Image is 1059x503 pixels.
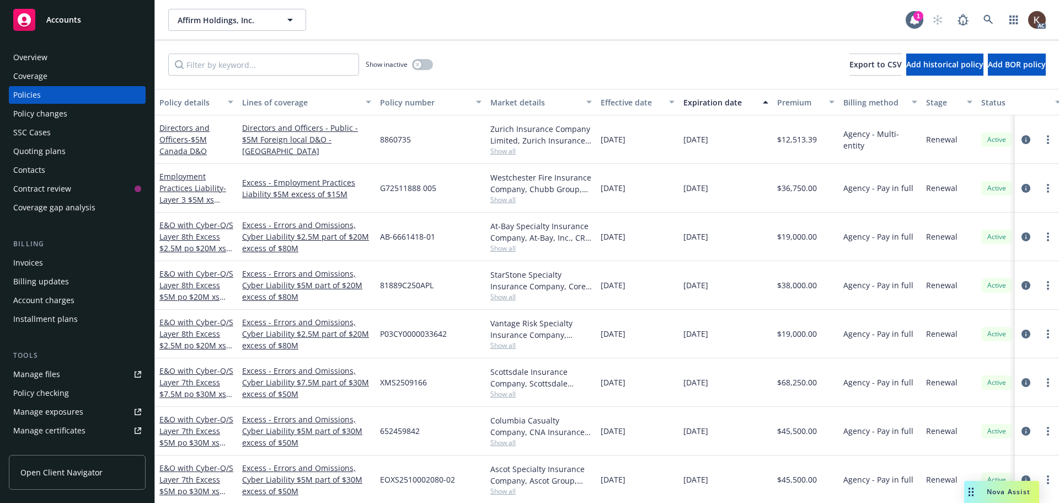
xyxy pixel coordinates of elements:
a: Excess - Errors and Omissions, Cyber Liability $2.5M part of $20M excess of $80M [242,219,371,254]
a: Excess - Employment Practices Liability $5M excess of $15M [242,177,371,200]
a: circleInformation [1019,327,1033,341]
span: Agency - Pay in full [843,182,913,194]
a: Accounts [9,4,146,35]
div: Vantage Risk Specialty Insurance Company, Vantage Risk [490,317,592,341]
span: [DATE] [683,377,708,388]
a: circleInformation [1019,376,1033,389]
span: Renewal [926,279,958,291]
span: P03CY0000033642 [380,328,447,340]
span: [DATE] [683,328,708,340]
div: Policy changes [13,105,67,123]
span: [DATE] [683,474,708,485]
div: Billing method [843,97,905,108]
span: Show all [490,243,592,253]
a: Policy checking [9,384,146,402]
button: Policy details [155,89,238,115]
span: $36,750.00 [777,182,817,194]
a: circleInformation [1019,279,1033,292]
a: more [1041,230,1055,243]
span: XMS2509166 [380,377,427,388]
a: Account charges [9,292,146,309]
a: Contacts [9,161,146,179]
button: Premium [773,89,839,115]
span: AB-6661418-01 [380,231,435,242]
div: Expiration date [683,97,756,108]
a: Excess - Errors and Omissions, Cyber Liability $5M part of $30M excess of $50M [242,414,371,448]
div: Policy details [159,97,221,108]
a: Quoting plans [9,142,146,160]
div: Drag to move [964,481,978,503]
div: Installment plans [13,310,78,328]
span: $38,000.00 [777,279,817,291]
div: Coverage gap analysis [13,199,95,216]
span: Renewal [926,425,958,437]
a: E&O with Cyber [159,220,233,265]
span: [DATE] [683,182,708,194]
a: Policies [9,86,146,104]
span: [DATE] [683,279,708,291]
a: Directors and Officers - Public - $5M Foreign local D&O - [GEOGRAPHIC_DATA] [242,122,371,157]
a: Excess - Errors and Omissions, Cyber Liability $5M part of $30M excess of $50M [242,462,371,497]
div: Contract review [13,180,71,198]
span: [DATE] [601,425,625,437]
a: Manage files [9,366,146,383]
span: Show all [490,438,592,447]
span: Show all [490,146,592,156]
div: Account charges [13,292,74,309]
a: circleInformation [1019,133,1033,146]
a: Contract review [9,180,146,198]
div: Policy checking [13,384,69,402]
span: EOXS2510002080-02 [380,474,455,485]
a: Excess - Errors and Omissions, Cyber Liability $5M part of $20M excess of $80M [242,268,371,303]
span: Export to CSV [849,59,902,70]
span: Show inactive [366,60,408,69]
span: Open Client Navigator [20,467,103,478]
a: E&O with Cyber [159,366,233,411]
span: Renewal [926,182,958,194]
span: [DATE] [683,425,708,437]
span: $45,500.00 [777,474,817,485]
a: more [1041,133,1055,146]
button: Effective date [596,89,679,115]
span: Active [986,280,1008,290]
span: G72511888 005 [380,182,436,194]
button: Stage [922,89,977,115]
div: Ascot Specialty Insurance Company, Ascot Group, CRC Group [490,463,592,486]
span: Agency - Pay in full [843,474,913,485]
span: 652459842 [380,425,420,437]
a: Manage claims [9,441,146,458]
a: more [1041,376,1055,389]
span: [DATE] [601,474,625,485]
span: Renewal [926,231,958,242]
span: Manage exposures [9,403,146,421]
button: Market details [486,89,596,115]
a: circleInformation [1019,473,1033,486]
div: Effective date [601,97,662,108]
span: Add historical policy [906,59,983,70]
span: Show all [490,389,592,399]
div: Stage [926,97,960,108]
span: [DATE] [601,279,625,291]
span: Active [986,329,1008,339]
a: circleInformation [1019,182,1033,195]
a: Coverage gap analysis [9,199,146,216]
span: Agency - Pay in full [843,231,913,242]
input: Filter by keyword... [168,54,359,76]
button: Add historical policy [906,54,983,76]
button: Add BOR policy [988,54,1046,76]
a: Switch app [1003,9,1025,31]
button: Lines of coverage [238,89,376,115]
button: Expiration date [679,89,773,115]
div: Invoices [13,254,43,272]
a: Overview [9,49,146,66]
a: E&O with Cyber [159,317,233,362]
div: Westchester Fire Insurance Company, Chubb Group, CRC Group [490,172,592,195]
span: Renewal [926,134,958,145]
span: Active [986,232,1008,242]
div: Tools [9,350,146,361]
span: Show all [490,195,592,204]
button: Affirm Holdings, Inc. [168,9,306,31]
a: E&O with Cyber [159,414,233,459]
span: Active [986,183,1008,193]
a: more [1041,327,1055,341]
